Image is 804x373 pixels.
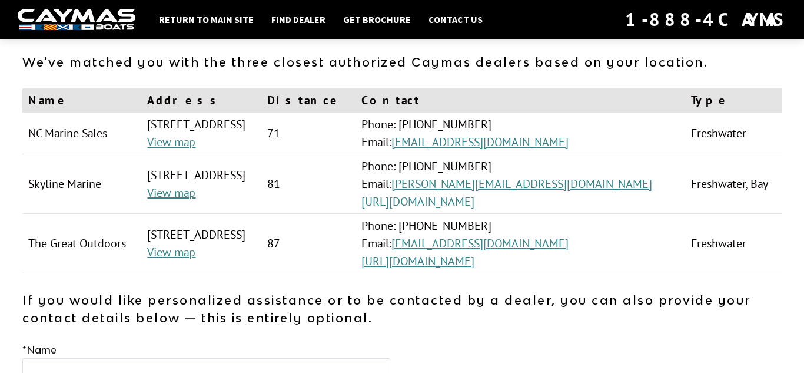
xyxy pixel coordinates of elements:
td: Freshwater [685,214,782,273]
a: View map [147,185,195,200]
a: Find Dealer [265,12,331,27]
div: 1-888-4CAYMAS [625,6,786,32]
td: [STREET_ADDRESS] [141,154,261,214]
a: [PERSON_NAME][EMAIL_ADDRESS][DOMAIN_NAME] [391,176,652,192]
td: Skyline Marine [22,154,141,214]
th: Type [685,88,782,113]
td: 81 [261,154,356,214]
th: Address [141,88,261,113]
td: Freshwater, Bay [685,154,782,214]
td: Phone: [PHONE_NUMBER] Email: [356,113,685,154]
td: Phone: [PHONE_NUMBER] Email: [356,154,685,214]
th: Name [22,88,141,113]
td: [STREET_ADDRESS] [141,214,261,273]
a: Contact Us [423,12,489,27]
p: If you would like personalized assistance or to be contacted by a dealer, you can also provide yo... [22,291,782,326]
th: Distance [261,88,356,113]
a: View map [147,134,195,150]
th: Contact [356,88,685,113]
td: [STREET_ADDRESS] [141,113,261,154]
label: Name [22,343,57,357]
p: We've matched you with the three closest authorized Caymas dealers based on your location. [22,53,782,71]
td: Phone: [PHONE_NUMBER] Email: [356,214,685,273]
img: white-logo-c9c8dbefe5ff5ceceb0f0178aa75bf4bb51f6bca0971e226c86eb53dfe498488.png [18,9,135,31]
a: Return to main site [153,12,260,27]
td: 87 [261,214,356,273]
td: NC Marine Sales [22,113,141,154]
a: [EMAIL_ADDRESS][DOMAIN_NAME] [391,134,569,150]
td: Freshwater [685,113,782,154]
td: The Great Outdoors [22,214,141,273]
a: [EMAIL_ADDRESS][DOMAIN_NAME] [391,236,569,251]
a: View map [147,245,195,260]
a: Get Brochure [337,12,417,27]
a: [URL][DOMAIN_NAME] [361,253,474,269]
td: 71 [261,113,356,154]
a: [URL][DOMAIN_NAME] [361,194,474,209]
